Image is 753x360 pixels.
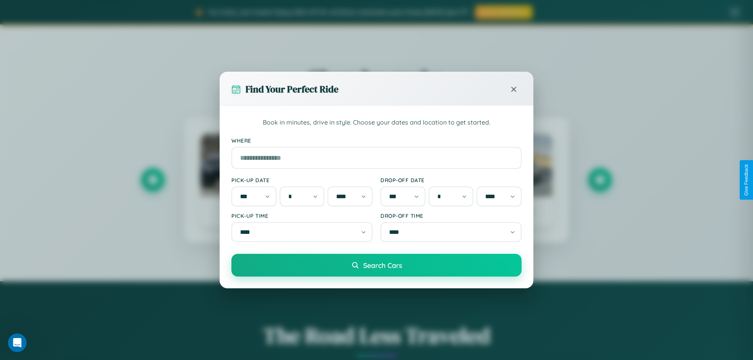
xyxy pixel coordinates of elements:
label: Where [231,137,522,144]
label: Drop-off Date [380,177,522,183]
p: Book in minutes, drive in style. Choose your dates and location to get started. [231,118,522,128]
span: Search Cars [363,261,402,270]
label: Pick-up Time [231,212,373,219]
label: Pick-up Date [231,177,373,183]
h3: Find Your Perfect Ride [246,83,338,96]
label: Drop-off Time [380,212,522,219]
button: Search Cars [231,254,522,277]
